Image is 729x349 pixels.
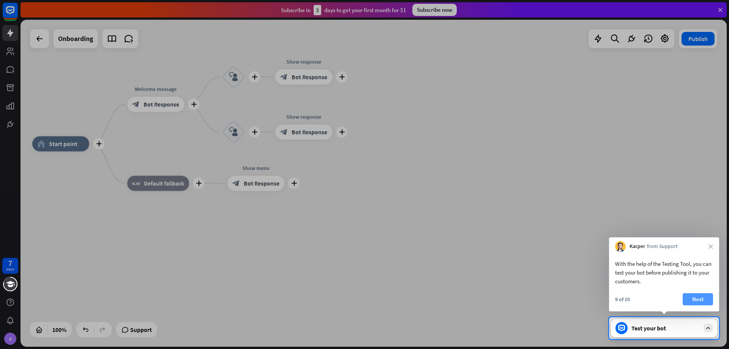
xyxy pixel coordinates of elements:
div: 9 of 10 [615,296,630,303]
i: close [708,244,713,249]
button: Open LiveChat chat widget [6,3,29,26]
button: Next [683,293,713,305]
div: Test your bot [631,324,700,332]
span: from Support [647,243,678,250]
span: Kacper [630,243,645,250]
div: With the help of the Testing Tool, you can test your bot before publishing it to your customers. [615,259,713,286]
